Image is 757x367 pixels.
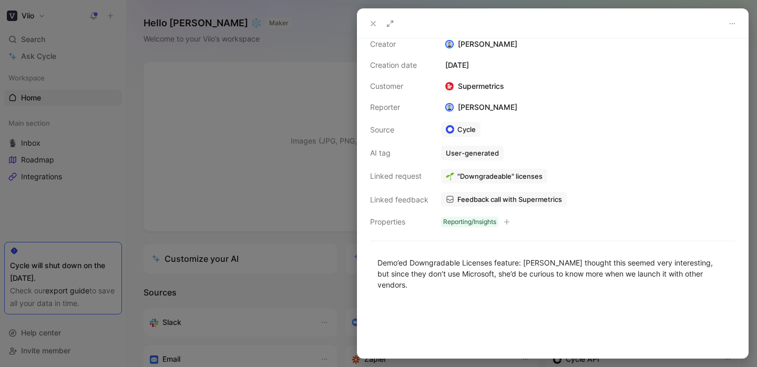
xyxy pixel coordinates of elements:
a: Cycle [441,122,480,137]
img: 🌱 [446,172,454,180]
img: avatar [446,41,453,48]
div: Demo’ed Downgradable Licenses feature: [PERSON_NAME] thought this seemed very interesting, but si... [377,257,728,290]
div: Source [370,124,428,136]
div: Properties [370,216,428,228]
span: Feedback call with Supermetrics [457,195,562,204]
div: Creation date [370,59,428,72]
div: [DATE] [441,59,735,72]
div: Supermetrics [441,80,508,93]
div: AI tag [370,147,428,159]
div: Reporting/Insights [443,217,496,227]
div: [PERSON_NAME] [441,101,521,114]
a: Feedback call with Supermetrics [441,192,567,207]
img: avatar [446,104,453,111]
div: Linked request [370,170,428,182]
div: Reporter [370,101,428,114]
div: Customer [370,80,428,93]
button: 🌱"Downgradeable" licenses [441,169,547,183]
div: Creator [370,38,428,50]
div: [PERSON_NAME] [441,38,735,50]
div: User-generated [446,148,499,158]
span: "Downgradeable" licenses [457,171,543,181]
img: logo [445,82,454,90]
div: Linked feedback [370,193,428,206]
